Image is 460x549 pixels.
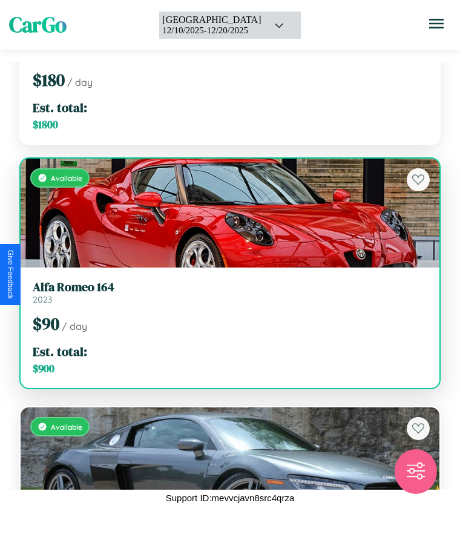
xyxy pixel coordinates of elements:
[51,422,82,432] span: Available
[162,15,261,25] div: [GEOGRAPHIC_DATA]
[33,280,427,305] a: Alfa Romeo 1642023
[33,294,53,305] span: 2023
[67,76,93,88] span: / day
[9,10,67,39] span: CarGo
[162,25,261,36] div: 12 / 10 / 2025 - 12 / 20 / 2025
[33,280,427,294] h3: Alfa Romeo 164
[33,117,58,132] span: $ 1800
[33,68,65,91] span: $ 180
[33,99,87,116] span: Est. total:
[51,174,82,183] span: Available
[33,343,87,360] span: Est. total:
[33,312,59,335] span: $ 90
[166,490,295,506] p: Support ID: mevvcjavn8src4qrza
[33,361,54,376] span: $ 900
[62,320,87,332] span: / day
[6,250,15,299] div: Give Feedback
